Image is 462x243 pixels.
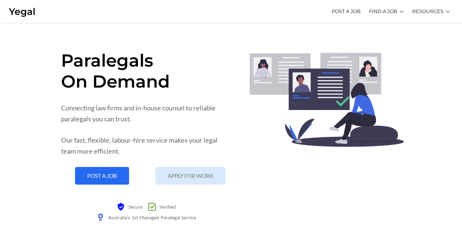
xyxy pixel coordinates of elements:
span: Secure [127,201,142,212]
a: FIND A JOB [369,3,397,20]
a: POST A JOB [75,167,129,185]
div: Connecting law firms and in-house counsel to reliable paralegals you can trust. [61,102,231,124]
h1: Paralegals On Demand [61,50,231,92]
a: APPLY FOR WORK [156,167,225,185]
span: Verified [158,201,176,212]
div: Our fast, flexible, labour-hire service makes your legal team more efficient. [61,135,231,157]
a: POST A JOB [332,3,361,20]
span: Australia’s 1st Managed Paralegal Service [107,212,196,223]
span: APPLY FOR WORK [168,173,213,179]
a: RESOURCES [412,3,443,20]
span: POST A JOB [87,173,117,179]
